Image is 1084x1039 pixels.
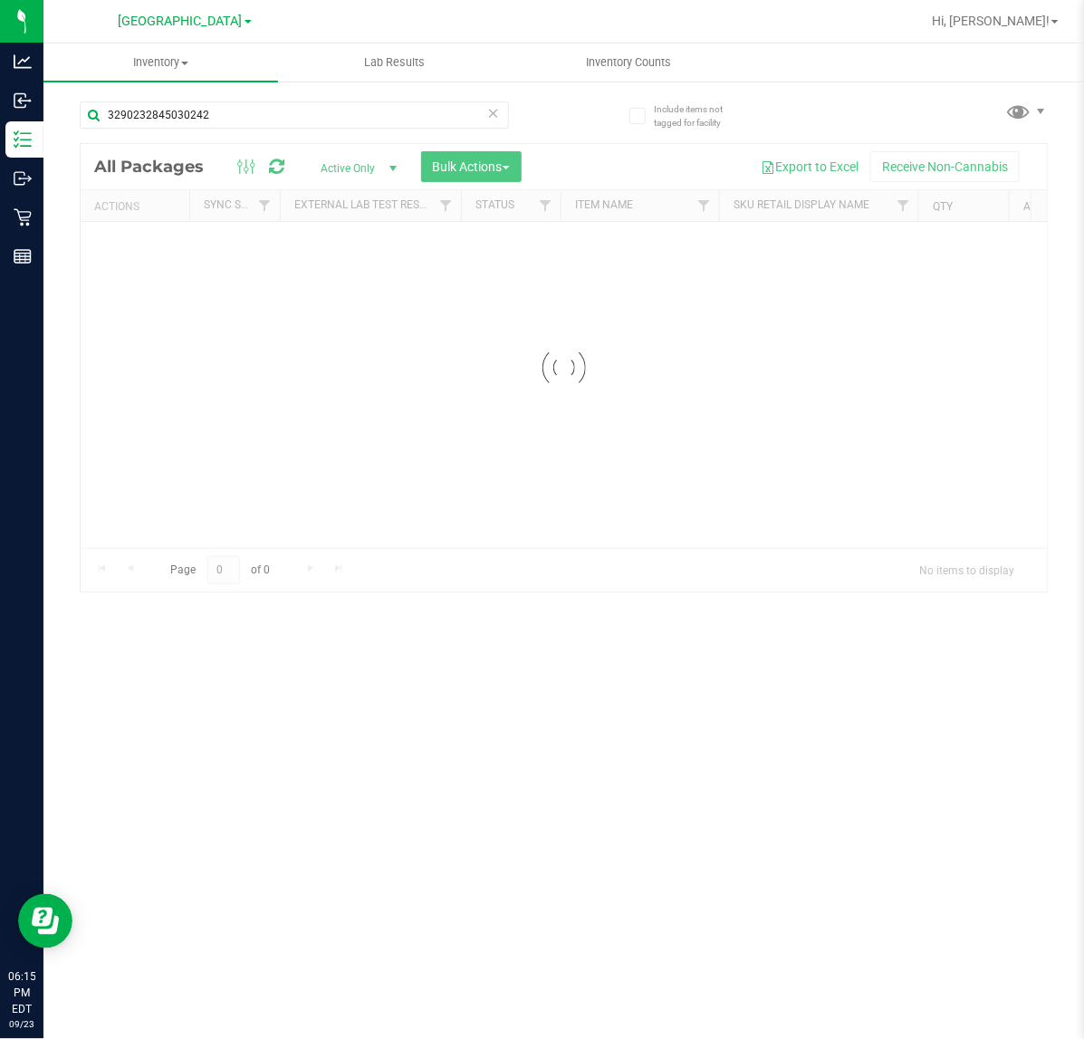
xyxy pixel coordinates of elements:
span: Lab Results [340,54,449,71]
span: Clear [487,101,500,125]
p: 06:15 PM EDT [8,968,35,1017]
a: Inventory Counts [512,43,746,82]
span: [GEOGRAPHIC_DATA] [119,14,243,29]
inline-svg: Outbound [14,169,32,188]
iframe: Resource center [18,894,72,948]
p: 09/23 [8,1017,35,1031]
inline-svg: Inbound [14,91,32,110]
input: Search Package ID, Item Name, SKU, Lot or Part Number... [80,101,509,129]
span: Inventory Counts [561,54,695,71]
a: Lab Results [278,43,513,82]
inline-svg: Inventory [14,130,32,149]
a: Inventory [43,43,278,82]
span: Inventory [43,54,278,71]
inline-svg: Analytics [14,53,32,71]
inline-svg: Retail [14,208,32,226]
inline-svg: Reports [14,247,32,265]
span: Include items not tagged for facility [654,102,744,130]
span: Hi, [PERSON_NAME]! [932,14,1050,28]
